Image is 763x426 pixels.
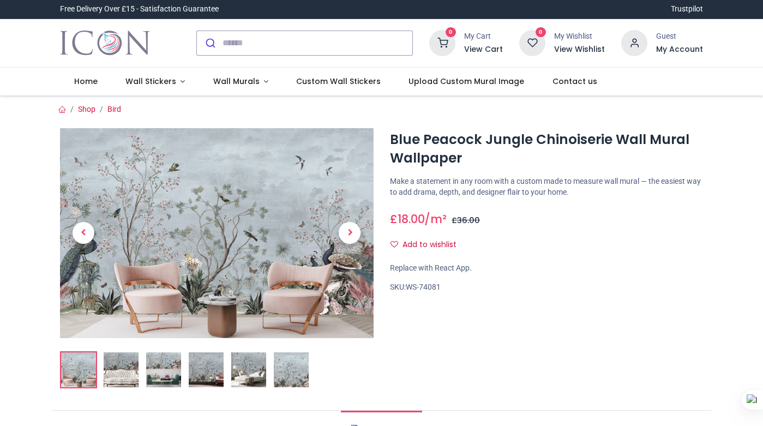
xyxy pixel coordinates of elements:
[656,44,703,55] a: My Account
[60,4,219,15] div: Free Delivery Over £15 - Satisfaction Guarantee
[406,283,441,291] span: WS-74081
[60,128,374,338] img: Blue Peacock Jungle Chinoiserie Wall Mural Wallpaper
[189,352,224,387] img: WS-74081-04
[326,160,373,307] a: Next
[398,211,425,227] span: 18.00
[390,236,466,254] button: Add to wishlistAdd to wishlist
[274,352,309,387] img: WS-74081-06
[552,76,597,87] span: Contact us
[536,27,546,38] sup: 0
[296,76,381,87] span: Custom Wall Stickers
[78,105,95,113] a: Shop
[390,176,704,197] p: Make a statement in any room with a custom made to measure wall mural — the easiest way to add dr...
[390,282,704,293] div: SKU:
[464,31,503,42] div: My Cart
[199,68,283,96] a: Wall Murals
[231,352,266,387] img: WS-74081-05
[390,263,704,274] div: Replace with React App.
[104,352,139,387] img: WS-74081-02
[213,76,260,87] span: Wall Murals
[146,352,181,387] img: WS-74081-03
[671,4,703,15] a: Trustpilot
[452,215,480,226] span: £
[554,31,605,42] div: My Wishlist
[107,105,121,113] a: Bird
[390,241,398,248] i: Add to wishlist
[464,44,503,55] a: View Cart
[656,31,703,42] div: Guest
[339,222,361,244] span: Next
[457,215,480,226] span: 36.00
[519,38,545,46] a: 0
[125,76,176,87] span: Wall Stickers
[424,211,447,227] span: /m²
[61,352,96,387] img: Blue Peacock Jungle Chinoiserie Wall Mural Wallpaper
[60,160,107,307] a: Previous
[74,76,98,87] span: Home
[390,211,425,227] span: £
[111,68,199,96] a: Wall Stickers
[408,76,524,87] span: Upload Custom Mural Image
[73,222,94,244] span: Previous
[60,28,150,58] a: Logo of Icon Wall Stickers
[197,31,223,55] button: Submit
[60,28,150,58] img: Icon Wall Stickers
[554,44,605,55] a: View Wishlist
[390,130,704,168] h1: Blue Peacock Jungle Chinoiserie Wall Mural Wallpaper
[429,38,455,46] a: 0
[446,27,456,38] sup: 0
